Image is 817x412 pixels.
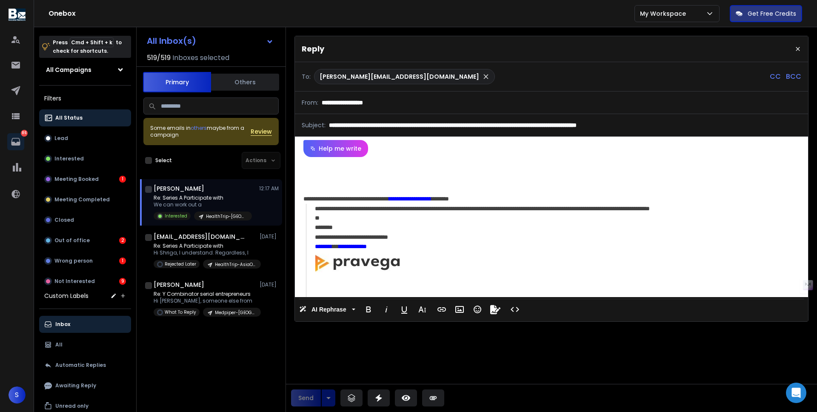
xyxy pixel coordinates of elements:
[39,273,131,290] button: Not Interested9
[302,98,318,107] p: From:
[46,66,91,74] h1: All Campaigns
[54,196,110,203] p: Meeting Completed
[451,301,468,318] button: Insert Image (⌘P)
[54,155,84,162] p: Interested
[154,298,256,304] p: Hi [PERSON_NAME], someone else from
[39,61,131,78] button: All Campaigns
[39,212,131,229] button: Closed
[303,140,368,157] button: Help me write
[434,301,450,318] button: Insert Link (⌘K)
[730,5,802,22] button: Get Free Credits
[154,291,256,298] p: Re: Y Combinator serial entrepreneurs
[640,9,689,18] p: My Workspace
[147,53,171,63] span: 519 / 519
[55,341,63,348] p: All
[191,124,207,132] span: others
[165,261,196,267] p: Rejected Later
[154,232,247,241] h1: [EMAIL_ADDRESS][DOMAIN_NAME]
[302,72,311,81] p: To:
[154,249,256,256] p: Hi Shriga, I understand. Regardless, I
[54,176,99,183] p: Meeting Booked
[378,301,394,318] button: Italic (⌘I)
[215,309,256,316] p: Medpiper-[GEOGRAPHIC_DATA],[GEOGRAPHIC_DATA]
[154,184,204,193] h1: [PERSON_NAME]
[140,32,280,49] button: All Inbox(s)
[119,278,126,285] div: 9
[7,133,24,150] a: 86
[310,306,348,313] span: AI Rephrase
[260,233,279,240] p: [DATE]
[39,316,131,333] button: Inbox
[54,217,74,223] p: Closed
[55,403,89,409] p: Unread only
[786,383,806,403] div: Open Intercom Messenger
[507,301,523,318] button: Code View
[9,9,26,21] img: logo
[39,357,131,374] button: Automatic Replies
[119,237,126,244] div: 2
[302,43,324,55] p: Reply
[155,157,172,164] label: Select
[786,72,801,82] p: BCC
[39,377,131,394] button: Awaiting Reply
[748,9,796,18] p: Get Free Credits
[9,386,26,403] button: S
[165,213,187,219] p: Interested
[154,195,252,201] p: Re: Series A Participate with
[44,292,89,300] h3: Custom Labels
[154,201,252,208] p: We can work out a
[54,278,95,285] p: Not Interested
[154,280,204,289] h1: [PERSON_NAME]
[55,114,83,121] p: All Status
[39,130,131,147] button: Lead
[54,135,68,142] p: Lead
[172,53,229,63] h3: Inboxes selected
[469,301,486,318] button: Emoticons
[154,243,256,249] p: Re: Series A Participate with
[54,257,93,264] p: Wrong person
[119,176,126,183] div: 1
[39,191,131,208] button: Meeting Completed
[297,301,357,318] button: AI Rephrase
[259,185,279,192] p: 12:17 AM
[53,38,122,55] p: Press to check for shortcuts.
[39,336,131,353] button: All
[487,301,503,318] button: Signature
[260,281,279,288] p: [DATE]
[21,130,28,137] p: 86
[315,254,401,272] img: AIorK4xfbUdl5XAX0Dqo3sy99Z-TIsmwuD82iMNt0s6kVB6QJfsy6SK9UHyKXyrE3dq2iKEyHDjrDlk
[39,252,131,269] button: Wrong person1
[147,37,196,45] h1: All Inbox(s)
[143,72,211,92] button: Primary
[320,72,479,81] p: [PERSON_NAME][EMAIL_ADDRESS][DOMAIN_NAME]
[206,213,247,220] p: HealthTrip-[GEOGRAPHIC_DATA]
[55,321,70,328] p: Inbox
[55,362,106,369] p: Automatic Replies
[39,171,131,188] button: Meeting Booked1
[251,127,272,136] button: Review
[39,92,131,104] h3: Filters
[55,382,96,389] p: Awaiting Reply
[39,150,131,167] button: Interested
[119,257,126,264] div: 1
[211,73,279,92] button: Others
[770,72,781,82] p: CC
[49,9,634,19] h1: Onebox
[54,237,90,244] p: Out of office
[150,125,251,138] div: Some emails in maybe from a campaign
[70,37,114,47] span: Cmd + Shift + k
[215,261,256,268] p: HealthTrip-AsiaOceania 3
[360,301,377,318] button: Bold (⌘B)
[39,232,131,249] button: Out of office2
[414,301,430,318] button: More Text
[39,109,131,126] button: All Status
[396,301,412,318] button: Underline (⌘U)
[302,121,326,129] p: Subject:
[165,309,196,315] p: What To Reply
